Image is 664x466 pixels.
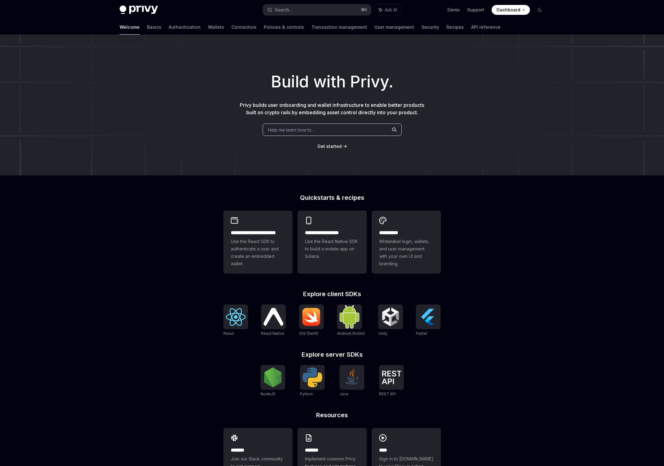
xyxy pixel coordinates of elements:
[361,7,367,12] span: ⌘ K
[120,20,140,35] a: Welcome
[223,291,441,297] h2: Explore client SDKs
[535,5,545,15] button: Toggle dark mode
[169,20,201,35] a: Authentication
[497,7,520,13] span: Dashboard
[263,4,371,15] button: Search...⌘K
[260,392,275,396] span: NodeJS
[337,331,365,336] span: Android (Kotlin)
[300,365,325,397] a: PythonPython
[340,365,364,397] a: JavaJava
[147,20,161,35] a: Basics
[223,304,248,337] a: ReactReact
[223,351,441,358] h2: Explore server SDKs
[374,20,414,35] a: User management
[275,6,292,14] div: Search...
[467,7,484,13] a: Support
[385,7,397,13] span: Ask AI
[264,308,283,325] img: React Native
[231,238,285,267] span: Use the React SDK to authenticate a user and create an embedded wallet.
[447,7,460,13] a: Demo
[298,211,367,274] a: **** **** **** ***Use the React Native SDK to build a mobile app on Solana.
[299,304,324,337] a: iOS (Swift)iOS (Swift)
[379,365,404,397] a: REST APIREST API
[208,20,224,35] a: Wallets
[223,331,234,336] span: React
[311,20,367,35] a: Transaction management
[317,144,342,149] span: Get started
[302,308,321,326] img: iOS (Swift)
[261,331,284,336] span: React Native
[223,412,441,418] h2: Resources
[231,20,256,35] a: Connectors
[300,392,313,396] span: Python
[302,367,322,387] img: Python
[416,331,427,336] span: Flutter
[299,331,318,336] span: iOS (Swift)
[379,392,396,396] span: REST API
[263,367,283,387] img: NodeJS
[337,304,365,337] a: Android (Kotlin)Android (Kotlin)
[223,195,441,201] h2: Quickstarts & recipes
[416,304,441,337] a: FlutterFlutter
[120,6,158,14] img: dark logo
[10,70,654,94] h1: Build with Privy.
[340,392,348,396] span: Java
[382,371,401,384] img: REST API
[492,5,530,15] a: Dashboard
[381,307,400,327] img: Unity
[340,305,359,328] img: Android (Kotlin)
[446,20,464,35] a: Recipes
[261,304,286,337] a: React NativeReact Native
[471,20,501,35] a: API reference
[268,127,315,133] span: Help me learn how to…
[372,211,441,274] a: **** *****Whitelabel login, wallets, and user management with your own UI and branding.
[378,304,403,337] a: UnityUnity
[226,308,246,326] img: React
[264,20,304,35] a: Policies & controls
[379,238,434,267] span: Whitelabel login, wallets, and user management with your own UI and branding.
[342,367,362,387] img: Java
[418,307,438,327] img: Flutter
[240,102,424,115] span: Privy builds user onboarding and wallet infrastructure to enable better products built on crypto ...
[374,4,401,15] button: Ask AI
[378,331,387,336] span: Unity
[305,238,359,260] span: Use the React Native SDK to build a mobile app on Solana.
[260,365,285,397] a: NodeJSNodeJS
[317,143,342,149] a: Get started
[421,20,439,35] a: Security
